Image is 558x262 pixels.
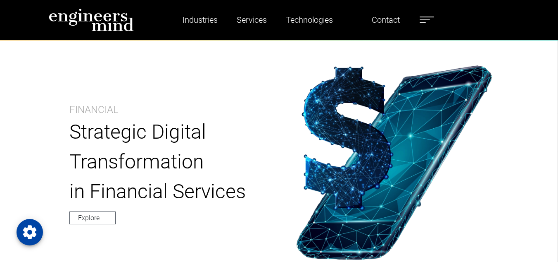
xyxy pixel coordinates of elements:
img: img [296,65,492,260]
p: Financial [69,102,119,117]
a: Contact [368,10,403,29]
p: Strategic Digital Transformation [69,117,259,177]
a: Explore [69,212,116,224]
img: logo [49,8,134,31]
a: Industries [179,10,221,29]
p: in Financial Services [69,177,259,207]
a: Technologies [283,10,336,29]
a: Services [233,10,270,29]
